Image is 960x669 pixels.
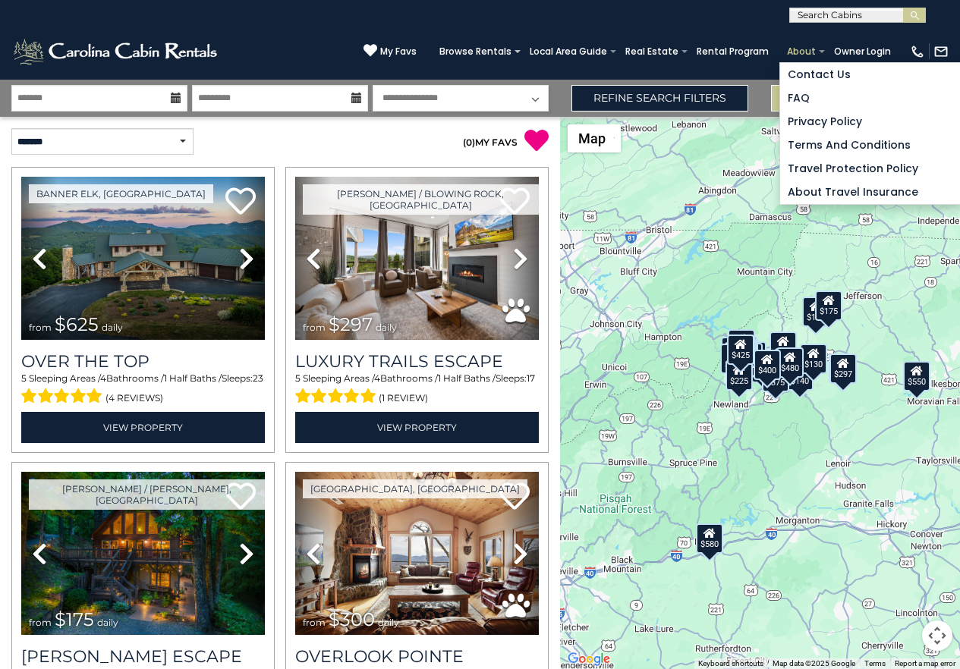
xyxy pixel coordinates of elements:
a: Add to favorites [499,481,530,514]
span: from [303,617,326,628]
div: $480 [776,347,804,378]
a: View Property [295,412,539,443]
img: thumbnail_168627805.jpeg [21,472,265,635]
a: Real Estate [618,41,686,62]
span: from [29,617,52,628]
span: 5 [21,372,27,384]
img: Google [564,649,614,669]
span: 5 [295,372,301,384]
img: White-1-2.png [11,36,222,67]
a: [PERSON_NAME] / Blowing Rock, [GEOGRAPHIC_DATA] [303,184,539,215]
div: $400 [754,350,782,380]
span: daily [376,322,397,333]
a: (0)MY FAVS [463,137,518,148]
h3: Todd Escape [21,646,265,667]
div: $230 [721,344,748,374]
button: Map camera controls [922,620,952,651]
a: Local Area Guide [522,41,615,62]
div: Sleeping Areas / Bathrooms / Sleeps: [21,372,265,408]
a: Report a map error [895,659,955,667]
div: $425 [727,334,754,365]
span: Map [578,130,606,146]
span: (1 review) [379,388,428,408]
a: Browse Rentals [432,41,519,62]
a: View Property [21,412,265,443]
a: [GEOGRAPHIC_DATA], [GEOGRAPHIC_DATA] [303,479,527,498]
span: 17 [527,372,535,384]
div: $580 [697,523,724,554]
a: Over The Top [21,351,265,372]
div: $424 [726,342,753,372]
div: Sleeping Areas / Bathrooms / Sleeps: [295,372,539,408]
span: My Favs [380,45,417,58]
div: $175 [802,297,829,327]
div: $349 [770,331,797,362]
img: thumbnail_163477009.jpeg [295,472,539,635]
a: About [779,41,823,62]
span: from [29,322,52,333]
div: $175 [816,291,843,321]
div: $130 [800,344,827,374]
img: phone-regular-white.png [910,44,925,59]
a: Refine Search Filters [571,85,749,111]
a: [PERSON_NAME] Escape [21,646,265,667]
span: $625 [55,313,99,335]
span: (4 reviews) [105,388,163,408]
div: $125 [728,329,755,360]
a: Add to favorites [225,186,256,218]
a: [PERSON_NAME] / [PERSON_NAME], [GEOGRAPHIC_DATA] [29,479,265,510]
a: Owner Login [826,41,899,62]
span: Map data ©2025 Google [773,659,855,667]
div: $550 [903,361,930,391]
span: daily [97,617,118,628]
button: Change map style [568,124,621,152]
a: Terms [864,659,886,667]
span: $300 [329,608,375,630]
span: 1 Half Baths / [438,372,496,384]
span: 1 Half Baths / [164,372,222,384]
span: daily [378,617,399,628]
span: 4 [374,372,380,384]
div: $290 [722,337,749,367]
img: thumbnail_167153549.jpeg [21,177,265,340]
div: $225 [726,360,754,391]
a: Open this area in Google Maps (opens a new window) [564,649,614,669]
button: Update Results [771,85,949,111]
a: Luxury Trails Escape [295,351,539,372]
div: $297 [830,353,858,384]
span: ( ) [463,137,475,148]
a: Banner Elk, [GEOGRAPHIC_DATA] [29,184,213,203]
span: from [303,322,326,333]
img: thumbnail_168695581.jpeg [295,177,539,340]
a: Overlook Pointe [295,646,539,667]
span: daily [102,322,123,333]
span: 0 [466,137,472,148]
span: $297 [329,313,373,335]
a: My Favs [364,43,417,59]
span: 23 [253,372,263,384]
span: $175 [55,608,94,630]
button: Keyboard shortcuts [698,658,763,669]
span: 4 [100,372,106,384]
img: mail-regular-white.png [933,44,949,59]
a: Rental Program [689,41,776,62]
